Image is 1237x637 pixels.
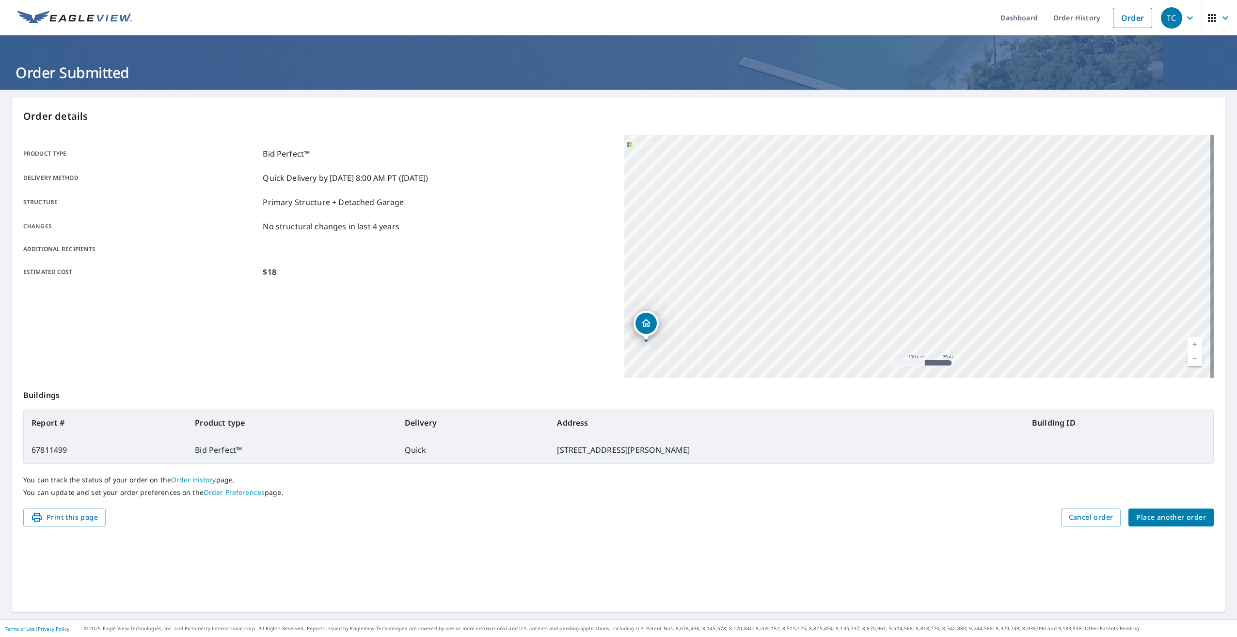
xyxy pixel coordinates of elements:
p: Structure [23,196,259,208]
div: Dropped pin, building 1, Residential property, 324 Pershing Ave Jackson, MI 49203 [634,311,659,341]
th: Address [549,409,1024,436]
td: Bid Perfect™ [187,436,396,463]
a: Order Preferences [204,488,265,497]
p: Delivery method [23,172,259,184]
p: Additional recipients [23,245,259,254]
img: EV Logo [17,11,132,25]
span: Cancel order [1069,511,1113,524]
th: Building ID [1024,409,1213,436]
p: Quick Delivery by [DATE] 8:00 AM PT ([DATE]) [263,172,428,184]
span: Print this page [31,511,98,524]
h1: Order Submitted [12,63,1225,82]
th: Product type [187,409,396,436]
p: © 2025 Eagle View Technologies, Inc. and Pictometry International Corp. All Rights Reserved. Repo... [84,625,1232,632]
p: You can track the status of your order on the page. [23,476,1214,484]
th: Report # [24,409,187,436]
a: Order [1113,8,1152,28]
button: Print this page [23,509,106,526]
span: Place another order [1136,511,1206,524]
p: Product type [23,148,259,159]
div: TC [1161,7,1182,29]
td: 67811499 [24,436,187,463]
p: Bid Perfect™ [263,148,310,159]
a: Terms of Use [5,625,35,632]
button: Place another order [1128,509,1214,526]
a: Current Level 18, Zoom Out [1188,351,1202,366]
td: [STREET_ADDRESS][PERSON_NAME] [549,436,1024,463]
td: Quick [397,436,550,463]
p: Estimated cost [23,266,259,278]
p: Buildings [23,378,1214,409]
a: Current Level 18, Zoom In [1188,337,1202,351]
p: Order details [23,109,1214,124]
p: Changes [23,221,259,232]
p: | [5,626,69,632]
a: Privacy Policy [38,625,69,632]
p: No structural changes in last 4 years [263,221,399,232]
th: Delivery [397,409,550,436]
a: Order History [171,475,216,484]
p: $18 [263,266,276,278]
p: You can update and set your order preferences on the page. [23,488,1214,497]
p: Primary Structure + Detached Garage [263,196,404,208]
button: Cancel order [1061,509,1121,526]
